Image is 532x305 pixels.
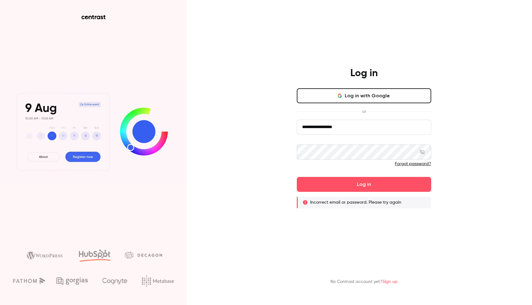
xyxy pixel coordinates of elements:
[350,67,378,80] h4: Log in
[395,162,431,166] a: Forgot password?
[297,177,431,192] button: Log in
[330,279,398,285] p: No Contrast account yet?
[359,108,369,115] span: or
[297,88,431,103] button: Log in with Google
[125,252,162,258] img: decagon
[310,199,401,206] p: Incorrect email or password. Please try again
[382,280,398,284] a: Sign up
